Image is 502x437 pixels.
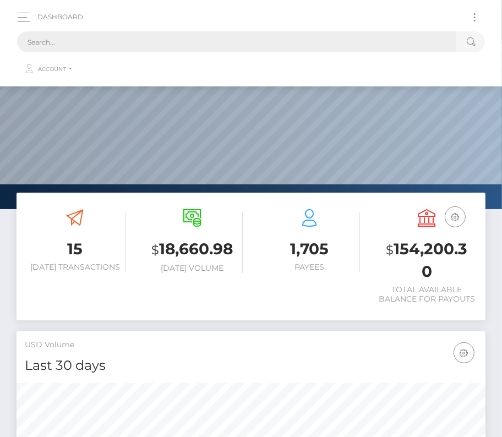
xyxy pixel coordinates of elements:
h3: 1,705 [259,238,360,260]
span: Account [38,64,66,74]
small: $ [386,242,394,258]
button: Toggle navigation [465,10,485,25]
h6: [DATE] Transactions [25,263,125,272]
small: $ [152,242,160,258]
h6: Payees [259,263,360,272]
input: Search... [17,31,456,52]
h3: 154,200.30 [376,238,477,282]
h5: USD Volume [25,340,477,351]
h6: Total Available Balance for Payouts [376,285,477,304]
a: Dashboard [37,6,83,29]
h3: 18,660.98 [142,238,243,261]
h6: [DATE] Volume [142,264,243,273]
h4: Last 30 days [25,356,477,375]
h3: 15 [25,238,125,260]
